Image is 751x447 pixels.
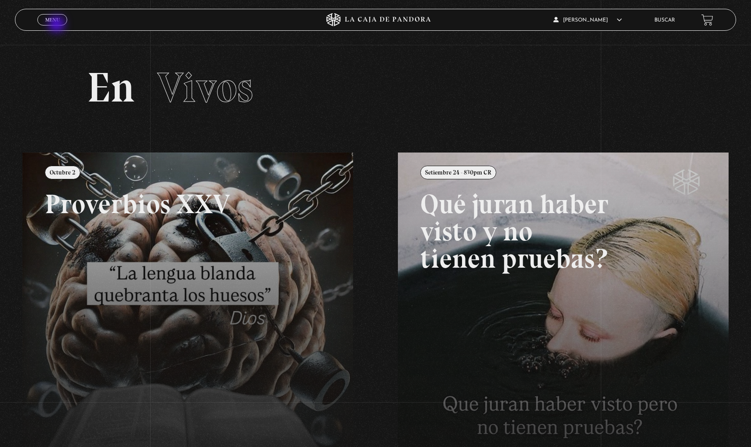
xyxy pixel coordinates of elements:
span: Vivos [157,62,253,113]
span: [PERSON_NAME] [553,18,622,23]
a: View your shopping cart [701,14,713,26]
span: Cerrar [42,25,63,31]
h2: En [87,67,664,109]
a: Buscar [654,18,675,23]
span: Menu [45,17,60,22]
